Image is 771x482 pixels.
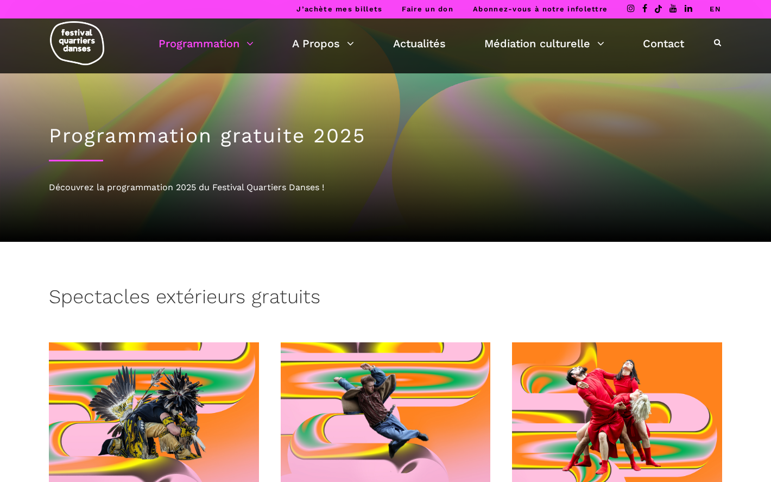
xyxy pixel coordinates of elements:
a: J’achète mes billets [296,5,382,13]
h1: Programmation gratuite 2025 [49,124,722,148]
a: Contact [643,34,684,53]
a: Programmation [159,34,254,53]
a: A Propos [292,34,354,53]
a: Médiation culturelle [484,34,604,53]
img: logo-fqd-med [50,21,104,65]
a: Faire un don [402,5,453,13]
h3: Spectacles extérieurs gratuits [49,285,320,312]
a: EN [710,5,721,13]
a: Abonnez-vous à notre infolettre [473,5,608,13]
a: Actualités [393,34,446,53]
div: Découvrez la programmation 2025 du Festival Quartiers Danses ! [49,180,722,195]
